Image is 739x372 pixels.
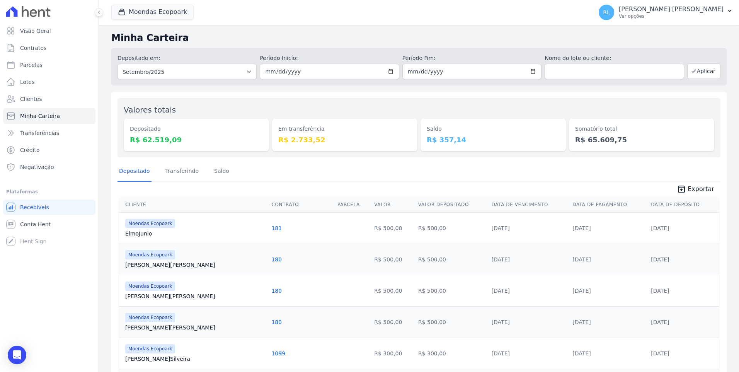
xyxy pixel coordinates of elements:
[271,288,282,294] a: 180
[271,319,282,325] a: 180
[125,344,175,353] span: Moendas Ecopoark
[3,142,95,158] a: Crédito
[3,159,95,175] a: Negativação
[651,256,669,263] a: [DATE]
[125,230,265,237] a: ElmoJunio
[260,54,399,62] label: Período Inicío:
[20,95,42,103] span: Clientes
[603,10,610,15] span: RL
[3,40,95,56] a: Contratos
[619,5,724,13] p: [PERSON_NAME] [PERSON_NAME]
[20,203,49,211] span: Recebíveis
[111,5,194,19] button: Moendas Ecopoark
[20,146,40,154] span: Crédito
[651,350,669,357] a: [DATE]
[278,135,411,145] dd: R$ 2.733,52
[677,184,686,194] i: unarchive
[271,225,282,231] a: 181
[164,162,201,182] a: Transferindo
[489,197,570,213] th: Data de Vencimento
[278,125,411,133] dt: Em transferência
[20,129,59,137] span: Transferências
[651,225,669,231] a: [DATE]
[545,54,684,62] label: Nome do lote ou cliente:
[371,244,415,275] td: R$ 500,00
[371,197,415,213] th: Valor
[125,282,175,291] span: Moendas Ecopoark
[648,197,719,213] th: Data de Depósito
[3,23,95,39] a: Visão Geral
[371,338,415,369] td: R$ 300,00
[569,197,648,213] th: Data de Pagamento
[3,125,95,141] a: Transferências
[593,2,739,23] button: RL [PERSON_NAME] [PERSON_NAME] Ver opções
[125,250,175,259] span: Moendas Ecopoark
[125,292,265,300] a: [PERSON_NAME][PERSON_NAME]
[20,78,35,86] span: Lotes
[3,57,95,73] a: Parcelas
[271,350,285,357] a: 1099
[213,162,231,182] a: Saldo
[130,135,263,145] dd: R$ 62.519,09
[492,288,510,294] a: [DATE]
[427,135,560,145] dd: R$ 357,14
[117,162,152,182] a: Depositado
[8,346,26,364] div: Open Intercom Messenger
[371,306,415,338] td: R$ 500,00
[125,355,265,363] a: [PERSON_NAME]Silveira
[271,256,282,263] a: 180
[371,212,415,244] td: R$ 500,00
[6,187,92,196] div: Plataformas
[572,256,591,263] a: [DATE]
[371,275,415,306] td: R$ 500,00
[492,319,510,325] a: [DATE]
[415,244,489,275] td: R$ 500,00
[334,197,371,213] th: Parcela
[572,350,591,357] a: [DATE]
[20,44,46,52] span: Contratos
[111,31,727,45] h2: Minha Carteira
[427,125,560,133] dt: Saldo
[572,288,591,294] a: [DATE]
[3,200,95,215] a: Recebíveis
[119,197,268,213] th: Cliente
[268,197,334,213] th: Contrato
[671,184,720,195] a: unarchive Exportar
[415,212,489,244] td: R$ 500,00
[415,306,489,338] td: R$ 500,00
[575,135,708,145] dd: R$ 65.609,75
[125,261,265,269] a: [PERSON_NAME][PERSON_NAME]
[117,55,160,61] label: Depositado em:
[3,217,95,232] a: Conta Hent
[130,125,263,133] dt: Depositado
[415,197,489,213] th: Valor Depositado
[125,313,175,322] span: Moendas Ecopoark
[651,288,669,294] a: [DATE]
[125,219,175,228] span: Moendas Ecopoark
[3,108,95,124] a: Minha Carteira
[20,27,51,35] span: Visão Geral
[415,338,489,369] td: R$ 300,00
[402,54,541,62] label: Período Fim:
[492,256,510,263] a: [DATE]
[415,275,489,306] td: R$ 500,00
[687,63,720,79] button: Aplicar
[492,225,510,231] a: [DATE]
[3,91,95,107] a: Clientes
[125,324,265,331] a: [PERSON_NAME][PERSON_NAME]
[3,74,95,90] a: Lotes
[20,61,43,69] span: Parcelas
[619,13,724,19] p: Ver opções
[651,319,669,325] a: [DATE]
[688,184,714,194] span: Exportar
[20,112,60,120] span: Minha Carteira
[20,220,51,228] span: Conta Hent
[572,319,591,325] a: [DATE]
[124,105,176,114] label: Valores totais
[572,225,591,231] a: [DATE]
[575,125,708,133] dt: Somatório total
[20,163,54,171] span: Negativação
[492,350,510,357] a: [DATE]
